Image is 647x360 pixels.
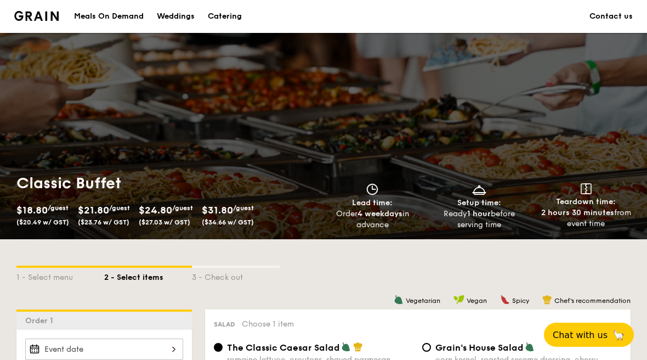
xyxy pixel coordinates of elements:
[525,342,535,352] img: icon-vegetarian.fe4039eb.svg
[430,209,529,230] div: Ready before serving time
[364,183,381,195] img: icon-clock.2db775ea.svg
[542,295,552,305] img: icon-chef-hat.a58ddaea.svg
[25,339,183,360] input: Event date
[471,183,487,195] img: icon-dish.430c3a2e.svg
[227,342,340,353] span: The Classic Caesar Salad
[422,343,431,352] input: Grain's House Saladcorn kernel, roasted sesame dressing, cherry tomato
[139,204,172,216] span: $24.80
[16,173,319,193] h1: Classic Buffet
[214,343,223,352] input: The Classic Caesar Saladromaine lettuce, croutons, shaved parmesan flakes, cherry tomatoes, house...
[537,207,635,229] div: from event time
[16,268,104,283] div: 1 - Select menu
[202,218,254,226] span: ($34.66 w/ GST)
[14,11,59,21] a: Logotype
[202,204,233,216] span: $31.80
[512,297,529,305] span: Spicy
[25,316,58,325] span: Order 1
[357,209,402,218] strong: 4 weekdays
[214,320,235,328] span: Salad
[467,209,491,218] strong: 1 hour
[109,204,130,212] span: /guest
[556,197,616,206] span: Teardown time:
[323,209,422,230] div: Order in advance
[172,204,193,212] span: /guest
[242,319,294,329] span: Choose 1 item
[467,297,487,305] span: Vegan
[544,323,634,347] button: Chat with us🦙
[435,342,524,353] span: Grain's House Salad
[353,342,363,352] img: icon-chef-hat.a58ddaea.svg
[394,295,404,305] img: icon-vegetarian.fe4039eb.svg
[500,295,510,305] img: icon-spicy.37a8142b.svg
[554,297,631,305] span: Chef's recommendation
[581,183,592,194] img: icon-teardown.65201eee.svg
[78,218,129,226] span: ($23.76 w/ GST)
[541,208,614,217] strong: 2 hours 30 minutes
[406,297,440,305] span: Vegetarian
[16,204,48,216] span: $18.80
[139,218,190,226] span: ($27.03 w/ GST)
[16,218,69,226] span: ($20.49 w/ GST)
[78,204,109,216] span: $21.80
[233,204,254,212] span: /guest
[192,268,280,283] div: 3 - Check out
[48,204,69,212] span: /guest
[612,329,625,341] span: 🦙
[553,330,608,340] span: Chat with us
[453,295,464,305] img: icon-vegan.f8ff3823.svg
[341,342,351,352] img: icon-vegetarian.fe4039eb.svg
[352,198,393,207] span: Lead time:
[104,268,192,283] div: 2 - Select items
[457,198,501,207] span: Setup time:
[14,11,59,21] img: Grain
